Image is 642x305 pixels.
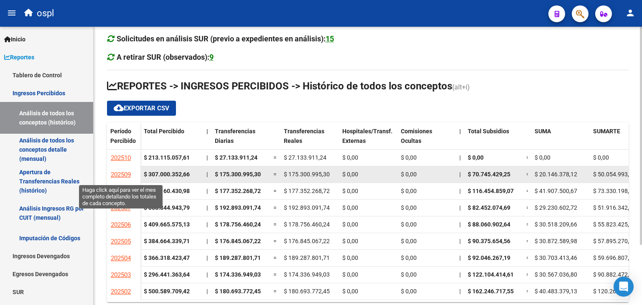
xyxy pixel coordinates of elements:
span: = [273,254,277,261]
span: 202510 [111,154,131,162]
span: Período Percibido [110,128,136,144]
div: 15 [326,33,334,45]
span: $ 70.745.429,25 [468,171,510,178]
span: $ 0,00 [401,271,417,278]
span: $ 0,00 [342,154,358,161]
span: | [459,128,461,135]
span: $ 40.483.379,13 [535,288,577,295]
datatable-header-cell: | [456,122,464,158]
span: $ 0,00 [342,188,358,194]
span: Inicio [4,35,25,44]
span: $ 0,00 [342,221,358,228]
span: | [459,221,461,228]
span: $ 0,00 [342,254,358,261]
span: | [206,238,208,244]
span: = [273,154,277,161]
span: $ 92.046.267,19 [468,254,510,261]
span: $ 90.375.654,56 [468,238,510,244]
span: = [273,221,277,228]
span: $ 178.756.460,24 [215,221,261,228]
span: $ 175.300.995,30 [215,171,261,178]
span: | [206,128,208,135]
strong: $ 366.318.423,47 [144,254,190,261]
span: | [459,204,461,211]
span: Reportes [4,53,34,62]
span: | [459,288,461,295]
span: | [206,254,208,261]
span: $ 41.907.500,67 [535,188,577,194]
span: = [526,204,530,211]
span: Hospitales/Transf. Externas [342,128,392,144]
span: $ 57.895.270,85 [593,238,636,244]
span: $ 0,00 [342,171,358,178]
span: = [273,188,277,194]
span: $ 0,00 [401,221,417,228]
span: $ 0,00 [401,171,417,178]
strong: $ 307.000.352,66 [144,171,190,178]
span: $ 90.882.472,42 [593,271,636,278]
span: (alt+i) [452,83,470,91]
span: $ 30.518.209,66 [535,221,577,228]
span: $ 0,00 [535,154,550,161]
datatable-header-cell: | [203,122,211,158]
span: $ 0,00 [468,154,484,161]
span: $ 180.693.772,45 [284,288,330,295]
span: $ 88.060.902,64 [468,221,510,228]
span: = [526,254,530,261]
span: | [206,188,208,194]
span: $ 59.696.807,81 [593,254,636,261]
span: $ 178.756.460,24 [284,221,330,228]
span: $ 192.893.091,74 [215,204,261,211]
span: = [526,288,530,295]
span: 202508 [111,188,131,195]
span: | [206,288,208,295]
datatable-header-cell: Transferencias Reales [280,122,339,158]
span: $ 180.693.772,45 [215,288,261,295]
span: 202507 [111,204,131,212]
span: = [526,171,530,178]
span: $ 0,00 [342,204,358,211]
span: $ 51.916.342,12 [593,204,636,211]
datatable-header-cell: SUMA [531,122,590,158]
span: $ 175.300.995,30 [284,171,330,178]
span: $ 174.336.949,03 [284,271,330,278]
span: = [273,204,277,211]
mat-icon: cloud_download [114,103,124,113]
span: | [206,154,208,161]
span: $ 174.336.949,03 [215,271,261,278]
span: Transferencias Reales [284,128,324,144]
span: $ 116.454.859,07 [468,188,514,194]
strong: $ 213.115.057,61 [144,154,190,161]
span: $ 30.567.036,80 [535,271,577,278]
span: Total Percibido [144,128,184,135]
datatable-header-cell: Hospitales/Transf. Externas [339,122,397,158]
span: $ 0,00 [342,288,358,295]
span: | [459,238,461,244]
datatable-header-cell: Total Subsidios [464,122,523,158]
span: = [526,271,530,278]
span: $ 0,00 [401,288,417,295]
span: $ 30.872.589,98 [535,238,577,244]
span: Exportar CSV [114,104,169,112]
strong: $ 463.160.430,98 [144,188,190,194]
span: 202509 [111,171,131,178]
span: | [206,271,208,278]
span: $ 0,00 [342,271,358,278]
span: $ 20.146.378,12 [535,171,577,178]
span: = [526,238,530,244]
span: | [206,204,208,211]
datatable-header-cell: Transferencias Diarias [211,122,270,158]
span: $ 50.054.993,48 [593,171,636,178]
span: $ 192.893.091,74 [284,204,330,211]
span: | [459,171,461,178]
span: | [459,188,461,194]
span: SUMA [535,128,551,135]
strong: $ 384.664.339,71 [144,238,190,244]
mat-icon: person [625,8,635,18]
span: $ 120.265.952,13 [593,288,639,295]
span: | [459,254,461,261]
span: $ 27.133.911,24 [215,154,257,161]
span: $ 0,00 [593,154,609,161]
span: $ 122.104.414,61 [468,271,514,278]
mat-icon: menu [7,8,17,18]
